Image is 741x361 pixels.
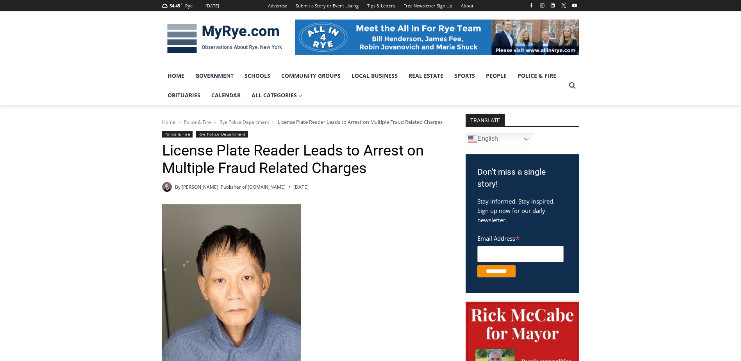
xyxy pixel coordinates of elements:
[162,131,193,138] a: Police & Fire
[162,118,445,126] nav: Breadcrumbs
[565,79,579,93] button: View Search Form
[162,182,172,192] a: Author image
[548,1,557,10] a: Linkedin
[239,66,276,86] a: Schools
[512,66,562,86] a: Police & Fire
[162,119,175,125] a: Home
[162,142,445,177] h1: License Plate Reader Leads to Arrest on Multiple Fraud Related Charges
[185,2,193,9] div: Rye
[449,66,480,86] a: Sports
[214,120,216,125] span: >
[252,91,302,100] span: All Categories
[466,114,505,126] strong: TRANSLATE
[293,183,309,191] time: [DATE]
[170,3,180,9] span: 54.45
[246,86,308,105] a: All Categories
[527,1,536,10] a: Facebook
[162,66,190,86] a: Home
[276,66,346,86] a: Community Groups
[272,120,275,125] span: >
[477,231,564,245] label: Email Address
[182,184,286,190] a: [PERSON_NAME], Publisher of [DOMAIN_NAME]
[162,66,565,105] nav: Primary Navigation
[477,166,567,191] h3: Don't miss a single story!
[570,1,579,10] a: YouTube
[162,86,206,105] a: Obituaries
[220,119,269,125] a: Rye Police Department
[278,118,443,125] span: License Plate Reader Leads to Arrest on Multiple Fraud Related Charges
[162,18,287,59] img: MyRye.com
[466,133,533,145] a: English
[537,1,547,10] a: Instagram
[559,1,568,10] a: X
[205,2,219,9] div: [DATE]
[295,20,579,55] img: All in for Rye
[175,183,180,191] span: By
[184,119,211,125] a: Police & Fire
[181,2,183,6] span: F
[190,66,239,86] a: Government
[477,197,567,225] p: Stay informed. Stay inspired. Sign up now for our daily newsletter.
[346,66,403,86] a: Local Business
[196,131,248,138] a: Rye Police Department
[468,134,477,144] img: en
[480,66,512,86] a: People
[179,120,181,125] span: >
[403,66,449,86] a: Real Estate
[206,86,246,105] a: Calendar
